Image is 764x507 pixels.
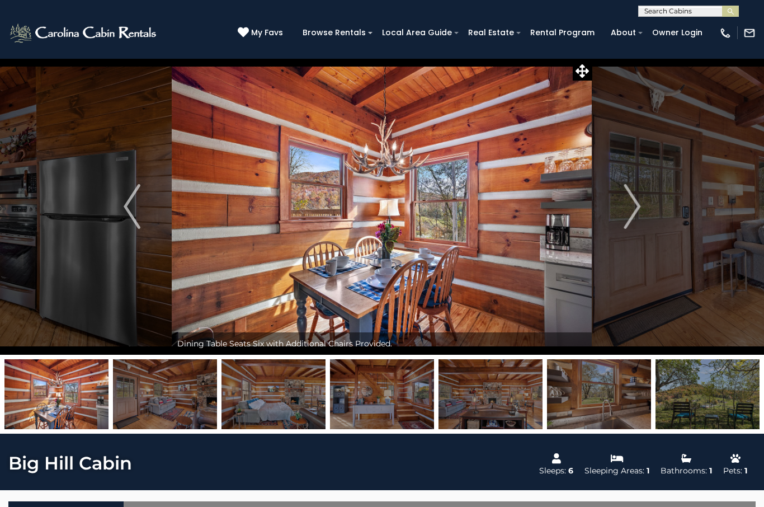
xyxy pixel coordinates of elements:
button: Next [592,58,672,355]
img: mail-regular-white.png [743,27,756,39]
a: Real Estate [463,24,520,41]
img: arrow [624,184,640,229]
img: 163280482 [221,359,326,429]
a: Owner Login [647,24,708,41]
img: 163280500 [4,359,109,429]
button: Previous [92,58,172,355]
a: About [605,24,642,41]
div: Dining Table Seats Six with Additional Chairs Provided. [172,332,592,355]
img: arrow [124,184,140,229]
img: 163280501 [113,359,217,429]
a: Local Area Guide [376,24,458,41]
img: 163280503 [655,359,760,429]
span: My Favs [251,27,283,39]
a: Rental Program [525,24,600,41]
a: My Favs [238,27,286,39]
a: Browse Rentals [297,24,371,41]
img: 163280480 [438,359,543,429]
img: White-1-2.png [8,22,159,44]
img: 163280493 [330,359,434,429]
img: phone-regular-white.png [719,27,732,39]
img: 163280502 [547,359,651,429]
